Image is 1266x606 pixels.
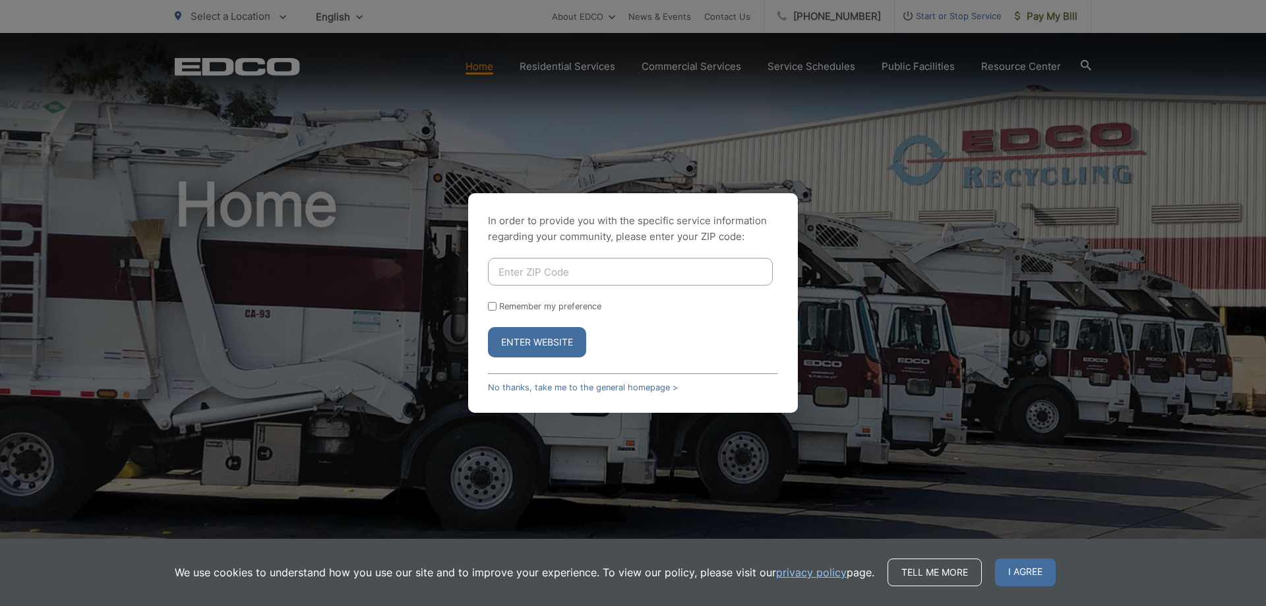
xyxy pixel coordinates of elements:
[995,559,1056,586] span: I agree
[488,258,773,286] input: Enter ZIP Code
[488,327,586,357] button: Enter Website
[776,564,847,580] a: privacy policy
[888,559,982,586] a: Tell me more
[488,382,678,392] a: No thanks, take me to the general homepage >
[499,301,601,311] label: Remember my preference
[175,564,874,580] p: We use cookies to understand how you use our site and to improve your experience. To view our pol...
[488,213,778,245] p: In order to provide you with the specific service information regarding your community, please en...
